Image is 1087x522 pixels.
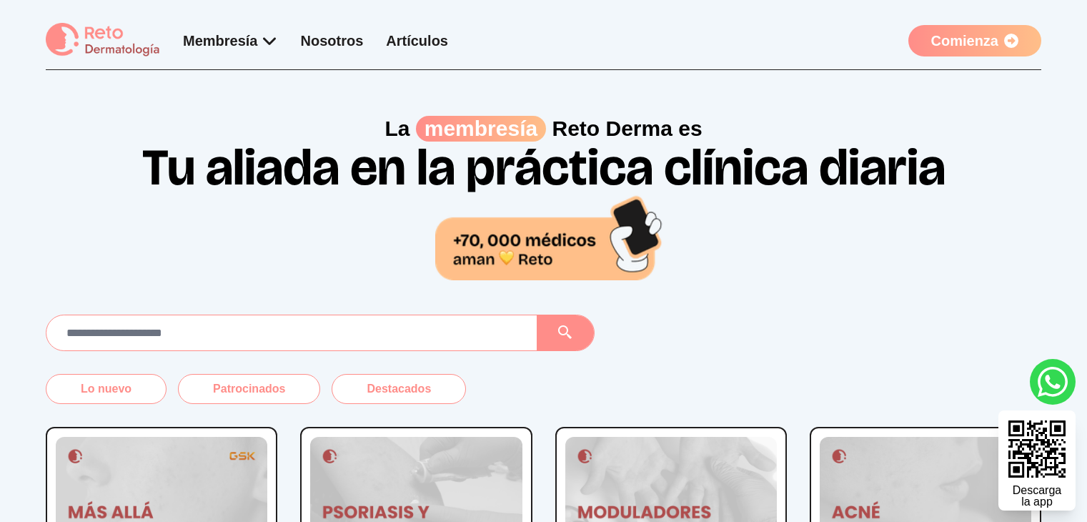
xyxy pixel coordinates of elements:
button: Patrocinados [178,374,320,404]
div: Descarga la app [1013,485,1061,508]
button: Destacados [332,374,466,404]
img: logo Reto dermatología [46,23,160,58]
p: La Reto Derma es [46,116,1041,142]
img: 70,000 médicos aman Reto [435,193,664,280]
a: Comienza [908,25,1041,56]
a: Artículos [386,33,448,49]
a: Nosotros [301,33,364,49]
h1: Tu aliada en la práctica clínica diaria [86,142,1001,280]
div: Membresía [183,31,278,51]
span: membresía [416,116,546,142]
a: whatsapp button [1030,359,1076,405]
button: Lo nuevo [46,374,167,404]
